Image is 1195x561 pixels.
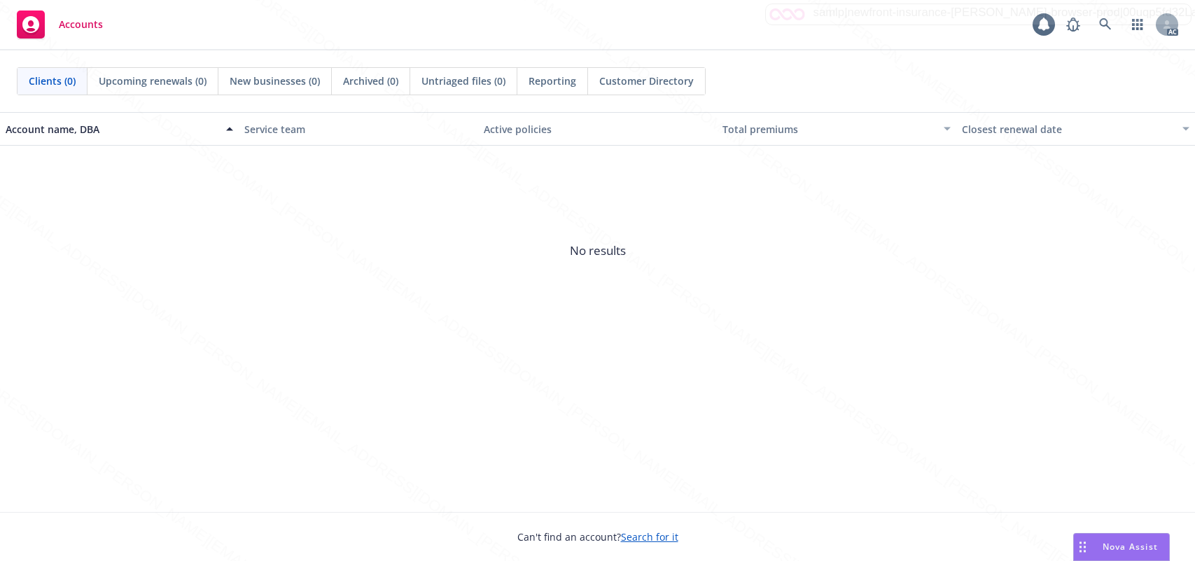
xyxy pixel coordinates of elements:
a: Switch app [1124,11,1152,39]
span: Can't find an account? [517,529,678,544]
div: Service team [244,122,472,137]
span: Upcoming renewals (0) [99,74,207,88]
a: Accounts [11,5,109,44]
button: Closest renewal date [956,112,1195,146]
div: Drag to move [1074,534,1091,560]
a: Report a Bug [1059,11,1087,39]
div: Account name, DBA [6,122,218,137]
a: Search [1091,11,1119,39]
button: Active policies [478,112,717,146]
span: Reporting [529,74,576,88]
span: New businesses (0) [230,74,320,88]
span: Archived (0) [343,74,398,88]
span: Clients (0) [29,74,76,88]
button: Total premiums [717,112,956,146]
button: Nova Assist [1073,533,1170,561]
span: Nova Assist [1103,541,1158,553]
a: Search for it [621,530,678,543]
span: Customer Directory [599,74,694,88]
button: Service team [239,112,477,146]
div: Total premiums [722,122,935,137]
div: Active policies [484,122,711,137]
span: Untriaged files (0) [421,74,505,88]
span: Accounts [59,19,103,30]
div: Closest renewal date [962,122,1174,137]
